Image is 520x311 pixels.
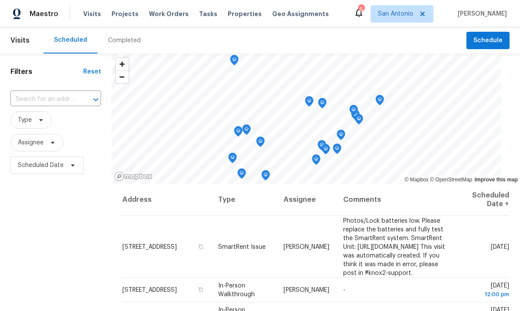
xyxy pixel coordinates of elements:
[405,177,429,183] a: Mapbox
[454,10,507,18] span: [PERSON_NAME]
[318,98,327,111] div: Map marker
[343,217,445,276] span: Photos/Lock batteries low. Please replace the batteries and fully test the SmartRent system. Smar...
[453,184,510,216] th: Scheduled Date ↑
[317,140,326,154] div: Map marker
[196,286,204,294] button: Copy Address
[349,105,358,118] div: Map marker
[237,168,246,182] div: Map marker
[122,244,177,250] span: [STREET_ADDRESS]
[18,116,32,124] span: Type
[211,184,277,216] th: Type
[122,184,212,216] th: Address
[10,31,30,50] span: Visits
[218,244,266,250] span: SmartRent Issue
[378,10,413,18] span: San Antonio
[242,124,251,138] div: Map marker
[10,67,83,76] h1: Filters
[261,170,270,184] div: Map marker
[90,94,102,106] button: Open
[305,96,314,110] div: Map marker
[333,144,341,157] div: Map marker
[475,177,518,183] a: Improve this map
[83,67,101,76] div: Reset
[460,283,509,299] span: [DATE]
[460,290,509,299] div: 12:00 pm
[230,55,239,68] div: Map marker
[284,287,329,293] span: [PERSON_NAME]
[321,144,330,157] div: Map marker
[83,10,101,18] span: Visits
[111,10,138,18] span: Projects
[277,184,336,216] th: Assignee
[375,95,384,108] div: Map marker
[218,283,255,298] span: In-Person Walkthrough
[122,287,177,293] span: [STREET_ADDRESS]
[491,244,509,250] span: [DATE]
[54,36,87,44] div: Scheduled
[10,93,77,106] input: Search for an address...
[114,171,152,181] a: Mapbox homepage
[116,70,128,83] button: Zoom out
[30,10,58,18] span: Maestro
[228,10,262,18] span: Properties
[116,71,128,83] span: Zoom out
[473,35,503,46] span: Schedule
[234,126,243,140] div: Map marker
[284,244,329,250] span: [PERSON_NAME]
[199,11,217,17] span: Tasks
[256,137,265,150] div: Map marker
[18,161,64,170] span: Scheduled Date
[358,5,364,14] div: 5
[111,54,501,184] canvas: Map
[108,36,141,45] div: Completed
[312,154,321,168] div: Map marker
[228,153,237,166] div: Map marker
[336,184,452,216] th: Comments
[430,177,472,183] a: OpenStreetMap
[272,10,329,18] span: Geo Assignments
[337,130,345,143] div: Map marker
[466,32,510,50] button: Schedule
[343,287,345,293] span: -
[355,114,363,127] div: Map marker
[149,10,189,18] span: Work Orders
[18,138,44,147] span: Assignee
[116,58,128,70] button: Zoom in
[351,110,360,123] div: Map marker
[196,242,204,250] button: Copy Address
